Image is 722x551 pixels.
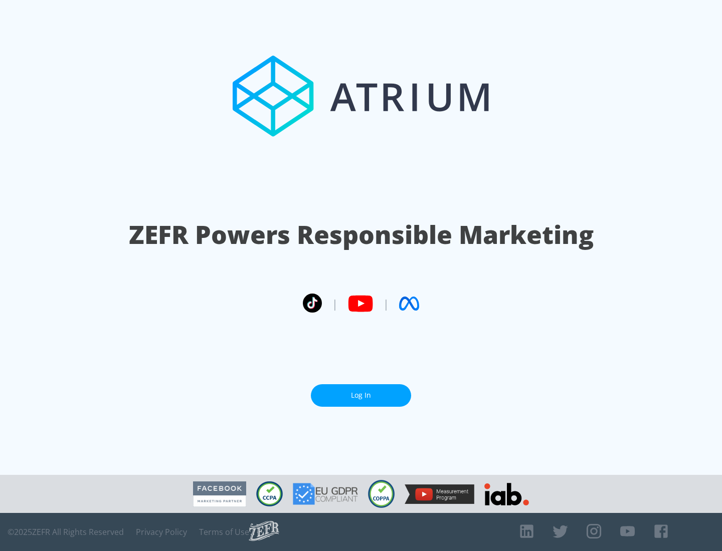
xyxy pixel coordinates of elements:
h1: ZEFR Powers Responsible Marketing [129,217,594,252]
img: IAB [484,483,529,505]
span: © 2025 ZEFR All Rights Reserved [8,527,124,537]
img: GDPR Compliant [293,483,358,505]
span: | [383,296,389,311]
a: Log In [311,384,411,407]
img: COPPA Compliant [368,480,395,508]
a: Terms of Use [199,527,249,537]
img: YouTube Measurement Program [405,484,474,504]
img: Facebook Marketing Partner [193,481,246,507]
a: Privacy Policy [136,527,187,537]
span: | [332,296,338,311]
img: CCPA Compliant [256,481,283,506]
